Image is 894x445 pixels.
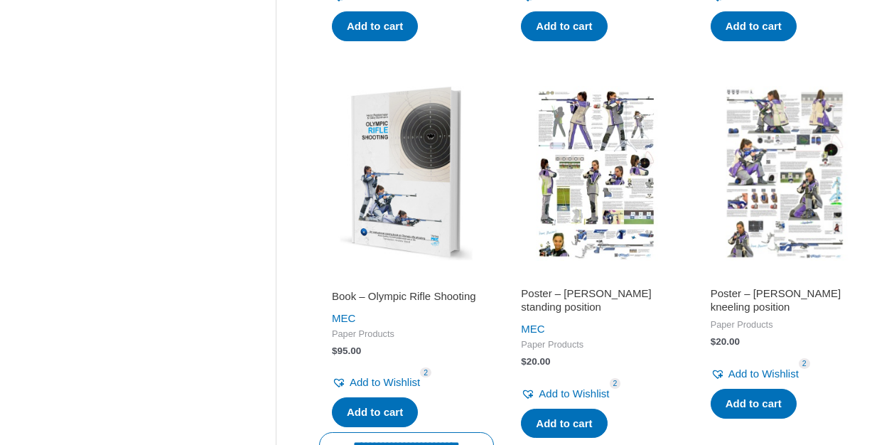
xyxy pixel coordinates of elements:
[711,286,860,314] h2: Poster – [PERSON_NAME] kneeling position
[332,345,338,356] span: $
[711,11,797,41] a: Add to cart: “Book - Mental Training in Shooting”
[711,336,716,347] span: $
[711,286,860,320] a: Poster – [PERSON_NAME] kneeling position
[799,358,810,369] span: 2
[332,289,481,309] a: Book – Olympic Rifle Shooting
[711,319,860,331] span: Paper Products
[728,368,799,380] span: Add to Wishlist
[521,11,607,41] a: Add to cart: “Book - Sport Psychology and Competition”
[711,389,797,419] a: Add to cart: “Poster - Ivana Maksimovic kneeling position”
[521,384,609,404] a: Add to Wishlist
[521,356,550,367] bdi: 20.00
[698,86,873,261] img: Poster - Ivana Maksimovic kneeling position
[332,345,361,356] bdi: 95.00
[350,376,420,388] span: Add to Wishlist
[332,397,418,427] a: Add to cart: “Book - Olympic Rifle Shooting”
[332,372,420,392] a: Add to Wishlist
[521,269,670,286] iframe: Customer reviews powered by Trustpilot
[319,86,494,261] img: Book - Olympic Rifle Shooting
[610,378,621,389] span: 2
[332,269,481,286] iframe: Customer reviews powered by Trustpilot
[420,368,431,378] span: 2
[521,323,544,335] a: MEC
[332,289,481,304] h2: Book – Olympic Rifle Shooting
[711,269,860,286] iframe: Customer reviews powered by Trustpilot
[521,409,607,439] a: Add to cart: “Poster - Ivana Maksimovic standing position”
[508,86,683,261] img: Poster - Ivana Maksimovic standing position
[521,286,670,320] a: Poster – [PERSON_NAME] standing position
[711,364,799,384] a: Add to Wishlist
[521,339,670,351] span: Paper Products
[332,11,418,41] a: Add to cart: “Book - Master Competitive Pistol Shooting”
[332,312,355,324] a: MEC
[539,387,609,400] span: Add to Wishlist
[332,328,481,341] span: Paper Products
[521,356,527,367] span: $
[711,336,740,347] bdi: 20.00
[521,286,670,314] h2: Poster – [PERSON_NAME] standing position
